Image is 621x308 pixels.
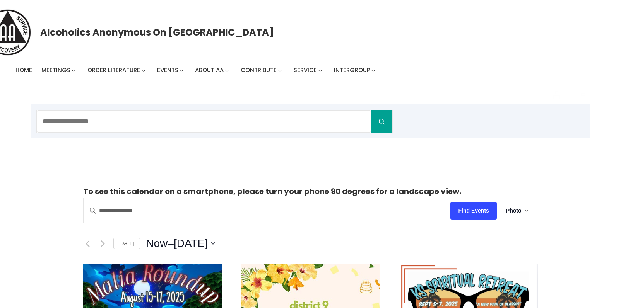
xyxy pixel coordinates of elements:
a: Alcoholics Anonymous on [GEOGRAPHIC_DATA] [40,24,274,41]
a: About AA [195,65,224,76]
button: Photo [497,198,538,223]
a: Events [157,65,178,76]
button: Cart [575,88,590,102]
button: About AA submenu [225,69,229,72]
span: Meetings [41,66,70,74]
nav: Intergroup [15,65,378,76]
button: Find Events [450,202,496,220]
button: Search [371,110,392,133]
a: Next Events [98,239,108,248]
button: Click to toggle datepicker [146,236,215,251]
span: Events [157,66,178,74]
button: Events submenu [180,69,183,72]
span: Service [294,66,317,74]
a: [DATE] [113,238,140,250]
button: Meetings submenu [72,69,75,72]
span: [DATE] [174,236,208,251]
span: Photo [506,206,522,215]
a: Service [294,65,317,76]
button: Order Literature submenu [142,69,145,72]
a: Previous Events [83,239,92,248]
button: Contribute submenu [278,69,282,72]
button: Intergroup submenu [371,69,375,72]
a: Login [547,85,566,104]
span: Home [15,66,32,74]
span: – [168,236,174,251]
input: Enter Keyword. Search for events by Keyword. [84,199,451,223]
span: Contribute [241,66,277,74]
a: Intergroup [334,65,370,76]
span: Intergroup [334,66,370,74]
a: Contribute [241,65,277,76]
strong: To see this calendar on a smartphone, please turn your phone 90 degrees for a landscape view. [83,186,461,197]
span: Now [146,236,168,251]
a: Meetings [41,65,70,76]
span: About AA [195,66,224,74]
button: Service submenu [318,69,322,72]
span: Order Literature [87,66,140,74]
a: Home [15,65,32,76]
